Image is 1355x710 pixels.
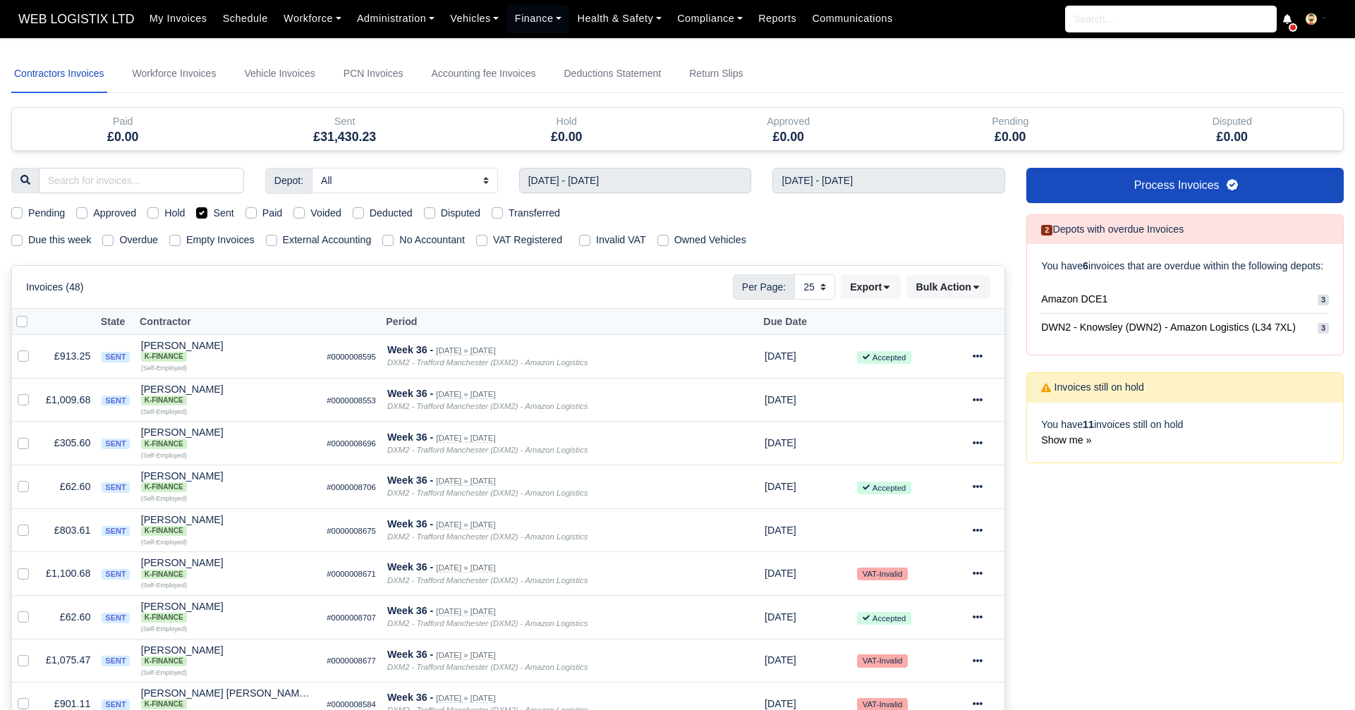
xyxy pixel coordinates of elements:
[283,232,372,248] label: External Accounting
[40,508,96,552] td: £803.61
[857,654,908,667] small: VAT-Invalid
[436,520,495,530] small: [DATE] » [DATE]
[327,570,376,578] small: #0000008671
[349,5,442,32] a: Administration
[141,645,316,666] div: [PERSON_NAME]
[141,526,187,536] span: K-Finance
[327,396,376,405] small: #0000008553
[141,688,316,709] div: [PERSON_NAME] [PERSON_NAME] K-Finance
[130,55,219,93] a: Workforce Invoices
[669,5,751,32] a: Compliance
[765,525,796,536] span: 1 week from now
[1041,286,1329,314] a: Amazon DCE1 3
[141,341,316,362] div: [PERSON_NAME] K-Finance
[96,309,135,335] th: State
[135,309,322,335] th: Contractor
[327,483,376,491] small: #0000008706
[141,408,187,415] small: (Self-Employed)
[387,692,433,703] strong: Week 36 -
[1083,260,1088,271] strong: 6
[387,358,588,367] i: DXM2 - Trafford Manchester (DXM2) - Amazon Logistics
[142,5,215,32] a: My Invoices
[751,5,804,32] a: Reports
[1027,403,1343,463] div: You have invoices still on hold
[429,55,539,93] a: Accounting fee Invoices
[28,205,65,221] label: Pending
[387,576,588,584] i: DXM2 - Trafford Manchester (DXM2) - Amazon Logistics
[765,698,796,709] span: 1 week from now
[40,552,96,596] td: £1,100.68
[141,384,316,405] div: [PERSON_NAME]
[341,55,406,93] a: PCN Invoices
[910,130,1111,145] h5: £0.00
[387,649,433,660] strong: Week 36 -
[733,274,795,300] span: Per Page:
[1041,434,1091,446] a: Show me »
[906,275,990,299] button: Bulk Action
[436,694,495,703] small: [DATE] » [DATE]
[141,515,316,536] div: [PERSON_NAME] K-Finance
[141,341,316,362] div: [PERSON_NAME]
[186,232,255,248] label: Empty Invoices
[387,402,588,410] i: DXM2 - Trafford Manchester (DXM2) - Amazon Logistics
[1041,258,1329,274] p: You have invoices that are overdue within the following depots:
[899,108,1122,150] div: Pending
[164,205,185,221] label: Hold
[40,335,96,379] td: £913.25
[466,114,667,130] div: Hold
[23,130,224,145] h5: £0.00
[678,108,900,150] div: Approved
[245,130,446,145] h5: £31,430.23
[1041,314,1329,341] a: DWN2 - Knowsley (DWN2) - Amazon Logistics (L34 7XL) 3
[102,569,129,580] span: sent
[1083,419,1094,430] strong: 11
[141,625,187,632] small: (Self-Employed)
[327,439,376,448] small: #0000008696
[141,669,187,676] small: (Self-Employed)
[387,431,433,443] strong: Week 36 -
[40,378,96,422] td: £1,009.68
[327,656,376,665] small: #0000008677
[141,439,187,449] span: K-Finance
[841,275,901,299] button: Export
[40,465,96,508] td: £62.60
[141,656,187,666] span: K-Finance
[493,232,562,248] label: VAT Registered
[765,350,796,362] span: 1 week from now
[596,232,646,248] label: Invalid VAT
[674,232,746,248] label: Owned Vehicles
[857,568,908,580] small: VAT-Invalid
[276,5,349,32] a: Workforce
[102,396,129,406] span: sent
[40,422,96,465] td: £305.60
[436,434,495,443] small: [DATE] » [DATE]
[507,5,570,32] a: Finance
[387,561,433,573] strong: Week 36 -
[28,232,91,248] label: Due this week
[804,5,901,32] a: Communications
[1041,319,1296,336] span: DWN2 - Knowsley (DWN2) - Amazon Logistics (L34 7XL)
[23,114,224,130] div: Paid
[102,526,129,537] span: sent
[688,130,889,145] h5: £0.00
[759,309,851,335] th: Due Date
[509,205,560,221] label: Transferred
[141,570,187,580] span: K-Finance
[141,601,316,623] div: [PERSON_NAME] K-Finance
[436,477,495,486] small: [DATE] » [DATE]
[436,607,495,616] small: [DATE] » [DATE]
[387,619,588,628] i: DXM2 - Trafford Manchester (DXM2) - Amazon Logistics
[141,482,187,492] span: K-Finance
[1318,323,1329,333] span: 3
[686,55,746,93] a: Return Slips
[387,605,433,616] strong: Week 36 -
[399,232,465,248] label: No Accountant
[387,475,433,486] strong: Week 36 -
[141,396,187,405] span: K-Finance
[141,613,187,623] span: K-Finance
[436,651,495,660] small: [DATE] » [DATE]
[772,168,1005,193] input: End week...
[39,168,244,193] input: Search for invoices...
[387,663,588,671] i: DXM2 - Trafford Manchester (DXM2) - Amazon Logistics
[370,205,413,221] label: Deducted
